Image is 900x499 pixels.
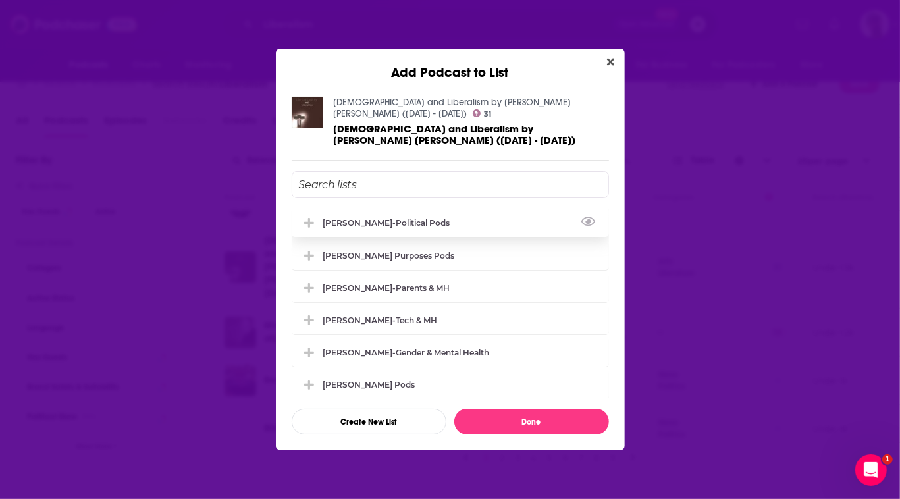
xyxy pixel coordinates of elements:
div: Riley-JH pods [292,370,609,399]
div: Riley-Tech & MH [292,305,609,334]
a: Christianity and Liberalism by John Gresham Machen (1881 - 1937) [334,97,571,119]
span: 1 [882,454,893,465]
div: Add Podcast to List [276,49,625,81]
div: Add Podcast To List [292,171,609,434]
button: View Link [450,225,458,226]
div: [PERSON_NAME]-Political Pods [323,218,458,228]
input: Search lists [292,171,609,198]
div: Zakaras-Political Pods [292,208,609,237]
div: Riley-Gender & Mental Health [292,338,609,367]
button: Done [454,409,609,434]
div: [PERSON_NAME]-Parents & MH [323,283,450,293]
img: Christianity and Liberalism by John Gresham Machen (1881 - 1937) [292,97,323,128]
iframe: Intercom live chat [855,454,887,486]
div: [PERSON_NAME] pods [323,380,415,390]
a: 31 [473,109,492,117]
div: Rauch-Cross Purposes pods [292,241,609,270]
div: [PERSON_NAME] Purposes pods [323,251,455,261]
span: [DEMOGRAPHIC_DATA] and Liberalism by [PERSON_NAME] [PERSON_NAME] ([DATE] - [DATE]) [334,122,576,146]
button: Create New List [292,409,446,434]
button: Close [602,54,620,70]
div: [PERSON_NAME]-Gender & Mental Health [323,348,490,357]
div: Riley-Parents & MH [292,273,609,302]
div: [PERSON_NAME]-Tech & MH [323,315,438,325]
span: 31 [484,111,491,117]
a: Christianity and Liberalism by John Gresham Machen (1881 - 1937) [334,123,609,145]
